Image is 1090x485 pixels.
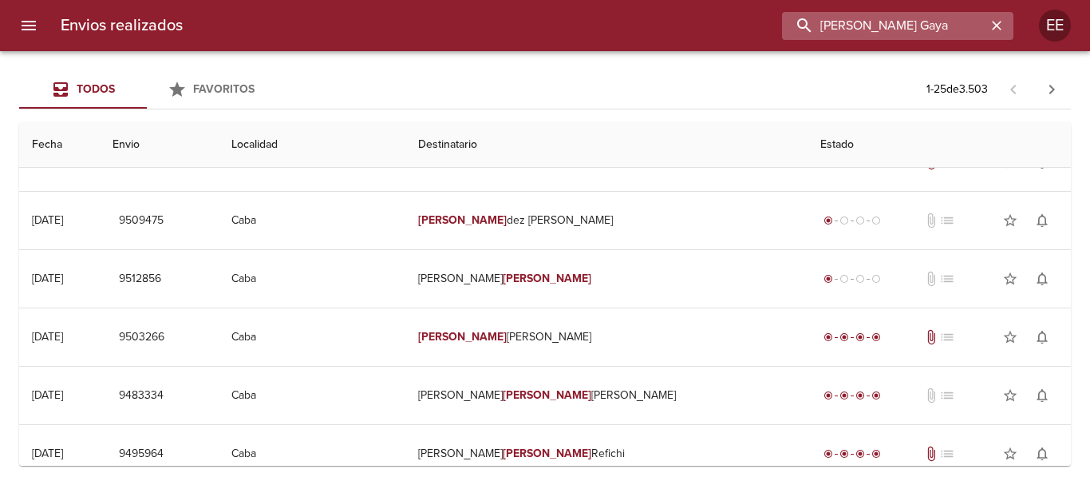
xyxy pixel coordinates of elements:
[32,388,63,402] div: [DATE]
[219,425,405,483] td: Caba
[939,271,955,287] span: No tiene pedido asociado
[219,367,405,424] td: Caba
[418,330,507,344] em: [PERSON_NAME]
[871,391,881,400] span: radio_button_checked
[855,332,865,342] span: radio_button_checked
[994,321,1026,353] button: Agregar a favoritos
[823,216,833,225] span: radio_button_checked
[119,269,161,289] span: 9512856
[820,271,884,287] div: Generado
[871,332,881,342] span: radio_button_checked
[839,216,849,225] span: radio_button_unchecked
[1034,388,1050,404] span: notifications_none
[113,381,170,411] button: 9483334
[823,391,833,400] span: radio_button_checked
[1002,388,1018,404] span: star_border
[119,328,164,348] span: 9503266
[820,446,884,462] div: Entregado
[923,213,939,229] span: No tiene documentos adjuntos
[1033,70,1071,109] span: Pagina siguiente
[923,446,939,462] span: Tiene documentos adjuntos
[820,213,884,229] div: Generado
[100,122,219,168] th: Envio
[405,308,808,366] td: [PERSON_NAME]
[871,449,881,459] span: radio_button_checked
[1002,446,1018,462] span: star_border
[820,388,884,404] div: Entregado
[994,263,1026,295] button: Agregar a favoritos
[823,449,833,459] span: radio_button_checked
[1026,380,1058,411] button: Activar notificaciones
[61,13,183,38] h6: Envios realizados
[1026,321,1058,353] button: Activar notificaciones
[994,81,1033,97] span: Pagina anterior
[1002,329,1018,345] span: star_border
[782,12,986,40] input: buscar
[219,308,405,366] td: Caba
[1034,446,1050,462] span: notifications_none
[855,391,865,400] span: radio_button_checked
[939,329,955,345] span: No tiene pedido asociado
[939,213,955,229] span: No tiene pedido asociado
[823,274,833,284] span: radio_button_checked
[119,211,164,231] span: 9509475
[823,332,833,342] span: radio_button_checked
[32,330,63,344] div: [DATE]
[19,122,100,168] th: Fecha
[939,446,955,462] span: No tiene pedido asociado
[923,388,939,404] span: No tiene documentos adjuntos
[405,192,808,249] td: dez [PERSON_NAME]
[119,386,164,406] span: 9483334
[219,250,405,308] td: Caba
[219,122,405,168] th: Localidad
[77,82,115,96] span: Todos
[32,447,63,460] div: [DATE]
[193,82,255,96] span: Favoritos
[839,274,849,284] span: radio_button_unchecked
[871,216,881,225] span: radio_button_unchecked
[923,329,939,345] span: Tiene documentos adjuntos
[219,192,405,249] td: Caba
[405,425,808,483] td: [PERSON_NAME] Refichi
[405,250,808,308] td: [PERSON_NAME]
[820,329,884,345] div: Entregado
[503,447,591,460] em: [PERSON_NAME]
[405,122,808,168] th: Destinatario
[1039,10,1071,42] div: EE
[871,274,881,284] span: radio_button_unchecked
[19,70,274,109] div: Tabs Envios
[32,213,63,227] div: [DATE]
[32,272,63,285] div: [DATE]
[456,155,544,169] em: [PERSON_NAME]
[1034,213,1050,229] span: notifications_none
[1002,213,1018,229] span: star_border
[113,264,168,294] button: 9512856
[113,323,171,352] button: 9503266
[503,272,591,285] em: [PERSON_NAME]
[1034,329,1050,345] span: notifications_none
[855,216,865,225] span: radio_button_unchecked
[1026,438,1058,470] button: Activar notificaciones
[855,274,865,284] span: radio_button_unchecked
[926,81,988,97] p: 1 - 25 de 3.503
[1026,263,1058,295] button: Activar notificaciones
[10,6,48,45] button: menu
[1002,271,1018,287] span: star_border
[923,271,939,287] span: No tiene documentos adjuntos
[855,449,865,459] span: radio_button_checked
[939,388,955,404] span: No tiene pedido asociado
[994,380,1026,411] button: Agregar a favoritos
[1034,271,1050,287] span: notifications_none
[1039,10,1071,42] div: Abrir información de usuario
[503,388,591,402] em: [PERSON_NAME]
[839,332,849,342] span: radio_button_checked
[113,439,170,469] button: 9495964
[405,367,808,424] td: [PERSON_NAME] [PERSON_NAME]
[119,444,164,464] span: 9495964
[113,206,170,236] button: 9509475
[994,438,1026,470] button: Agregar a favoritos
[839,449,849,459] span: radio_button_checked
[1026,205,1058,237] button: Activar notificaciones
[808,122,1071,168] th: Estado
[32,155,63,169] div: [DATE]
